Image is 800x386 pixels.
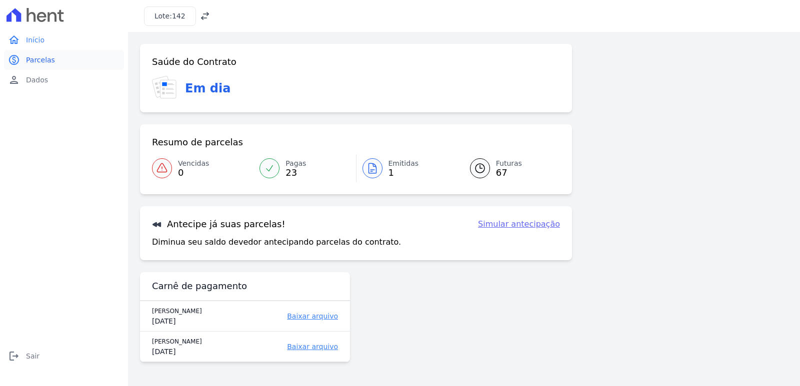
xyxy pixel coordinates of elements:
a: Baixar arquivo [256,342,338,352]
i: home [8,34,20,46]
h3: Saúde do Contrato [152,56,236,68]
div: [DATE] [152,316,232,326]
span: Início [26,35,44,45]
a: Pagas 23 [253,154,355,182]
span: Pagas [285,158,306,169]
span: 23 [285,169,306,177]
i: logout [8,350,20,362]
span: Vencidas [178,158,209,169]
a: homeInício [4,30,124,50]
span: Parcelas [26,55,55,65]
div: [DATE] [152,347,232,357]
a: Vencidas 0 [152,154,253,182]
h3: Lote: [154,11,185,21]
span: Sair [26,351,39,361]
a: Futuras 67 [458,154,560,182]
h3: Carnê de pagamento [152,280,247,292]
span: 1 [388,169,419,177]
i: person [8,74,20,86]
span: 142 [172,12,185,20]
span: 67 [496,169,522,177]
span: 0 [178,169,209,177]
a: Emitidas 1 [356,154,458,182]
h3: Antecipe já suas parcelas! [152,218,285,230]
i: paid [8,54,20,66]
span: Emitidas [388,158,419,169]
h3: Em dia [185,79,230,97]
div: [PERSON_NAME] [152,306,232,316]
div: [PERSON_NAME] [152,337,232,347]
a: personDados [4,70,124,90]
a: paidParcelas [4,50,124,70]
h3: Resumo de parcelas [152,136,243,148]
a: Simular antecipação [478,218,560,230]
p: Diminua seu saldo devedor antecipando parcelas do contrato. [152,236,401,248]
span: Dados [26,75,48,85]
span: Futuras [496,158,522,169]
a: logoutSair [4,346,124,366]
a: Baixar arquivo [256,311,338,321]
